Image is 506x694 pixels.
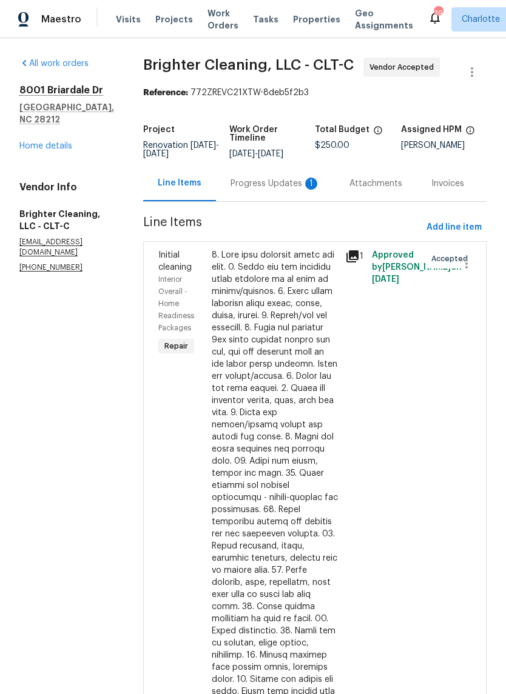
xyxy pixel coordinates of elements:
span: The hpm assigned to this work order. [465,125,475,141]
span: Vendor Accepted [369,61,439,73]
span: Accepted [431,253,473,265]
h5: Brighter Cleaning, LLC - CLT-C [19,208,114,232]
a: Home details [19,142,72,150]
span: Repair [160,340,193,352]
span: - [229,150,283,158]
span: Projects [155,13,193,25]
span: Brighter Cleaning, LLC - CLT-C [143,58,354,72]
div: 39 [434,7,442,19]
span: Geo Assignments [355,7,413,32]
div: 1 [305,178,317,190]
span: [DATE] [372,275,399,284]
h5: Total Budget [315,125,369,134]
span: Maestro [41,13,81,25]
span: Initial cleaning [158,251,192,272]
a: All work orders [19,59,89,68]
span: Interior Overall - Home Readiness Packages [158,276,194,332]
span: Renovation [143,141,219,158]
h4: Vendor Info [19,181,114,193]
div: Invoices [431,178,464,190]
span: Visits [116,13,141,25]
span: Add line item [427,220,482,235]
div: Attachments [349,178,402,190]
span: Properties [293,13,340,25]
span: [DATE] [229,150,255,158]
span: Tasks [253,15,278,24]
b: Reference: [143,88,188,97]
span: [DATE] [191,141,216,150]
span: - [143,141,219,158]
h5: Project [143,125,175,134]
span: The total cost of line items that have been proposed by Opendoor. This sum includes line items th... [373,125,383,141]
span: Approved by [PERSON_NAME] on [372,251,462,284]
span: Line Items [143,216,422,239]
button: Add line item [422,216,487,239]
div: Line Items [158,177,201,189]
span: [DATE] [258,150,283,158]
span: Charlotte [462,13,500,25]
h5: Work Order Timeline [229,125,315,142]
span: [DATE] [143,150,169,158]
div: 772ZREVC21XTW-8deb5f2b3 [143,87,487,99]
div: 1 [345,249,365,264]
h5: Assigned HPM [401,125,462,134]
div: [PERSON_NAME] [401,141,487,150]
span: Work Orders [207,7,238,32]
span: $250.00 [315,141,349,150]
div: Progress Updates [231,178,320,190]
